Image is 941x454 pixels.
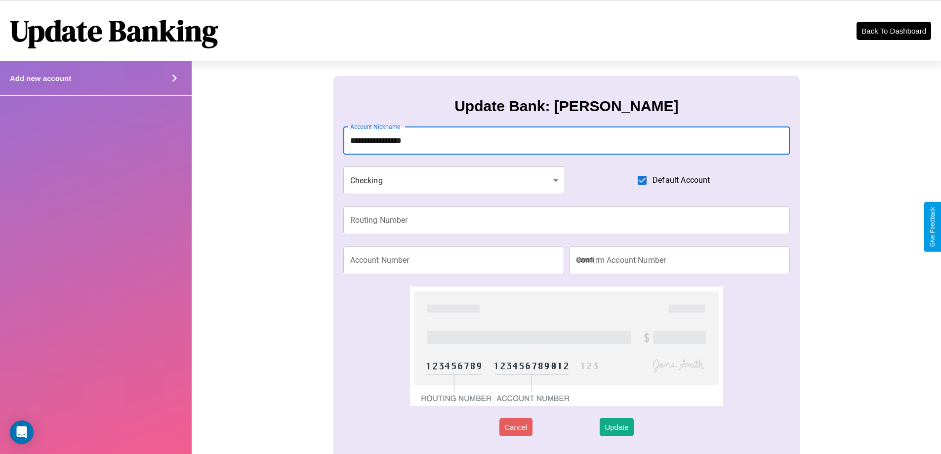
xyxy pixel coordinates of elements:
button: Back To Dashboard [857,22,931,40]
div: Open Intercom Messenger [10,420,34,444]
img: check [410,287,723,406]
span: Default Account [653,174,710,186]
h4: Add new account [10,74,71,83]
button: Cancel [499,418,532,436]
button: Update [600,418,633,436]
label: Account Nickname [350,123,401,131]
h1: Update Banking [10,10,218,51]
div: Give Feedback [929,207,936,247]
div: Checking [343,166,566,194]
h3: Update Bank: [PERSON_NAME] [454,98,678,115]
